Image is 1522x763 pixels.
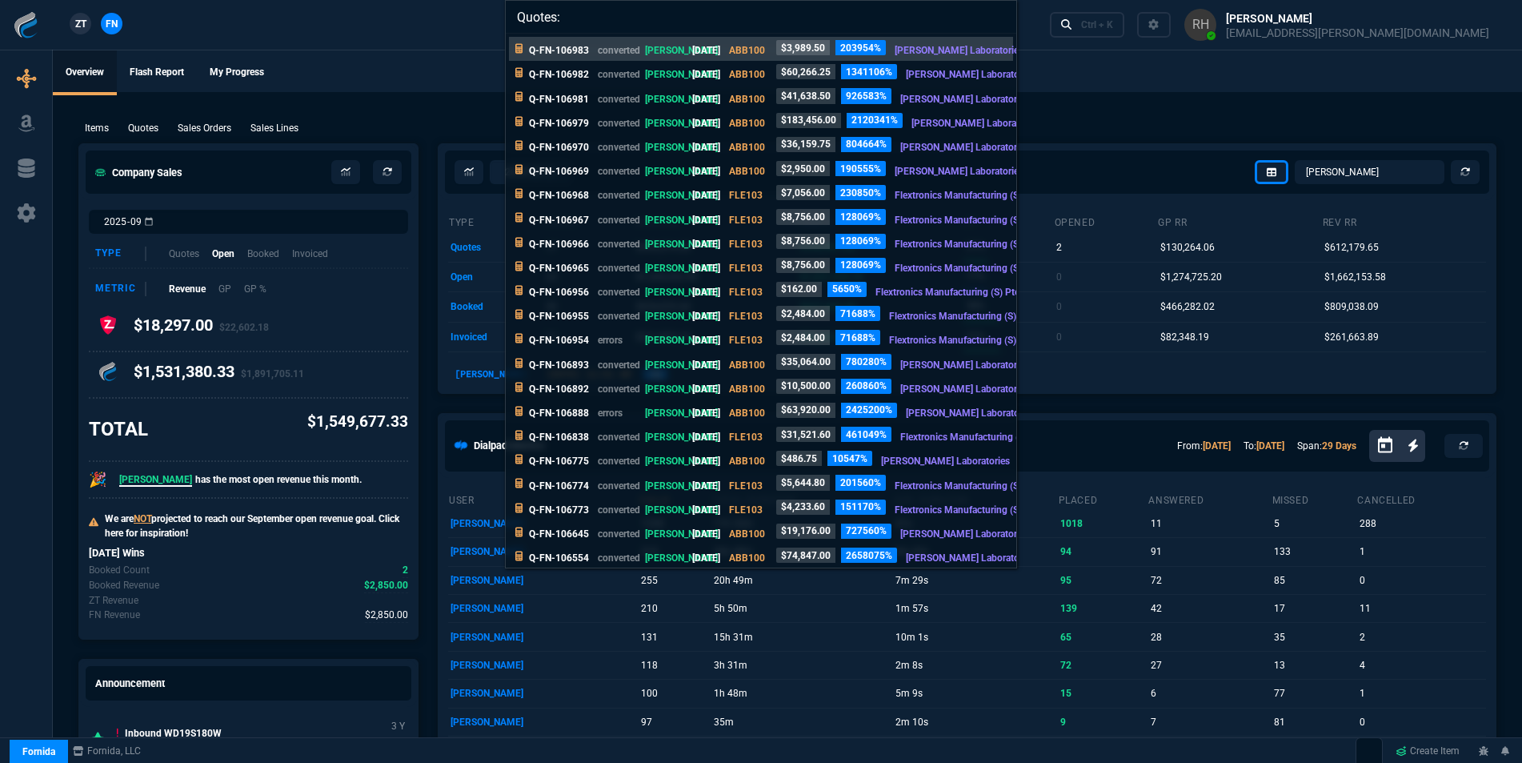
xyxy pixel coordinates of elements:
p: ABB100 [729,551,767,565]
p: [PERSON_NAME] Laboratories [906,67,1035,82]
p: Q-FN-106968 [529,188,589,203]
p: Q-FN-106893 [529,358,589,372]
p: $41,638.50 [776,88,835,103]
p: 71688% [835,306,880,321]
p: 461049% [841,427,891,442]
p: [DATE] [692,261,720,275]
p: converted [598,213,636,227]
p: [PERSON_NAME] [645,43,683,58]
p: $31,521.60 [776,427,835,442]
p: Q-FN-106838 [529,430,589,444]
p: Q-FN-106888 [529,406,589,420]
p: Flextronics Manufacturing (S) Pte Ltd [895,213,1055,227]
p: FLE103 [729,188,767,203]
p: converted [598,164,636,179]
p: [PERSON_NAME] [645,140,683,155]
p: [PERSON_NAME] Laboratories [900,382,1029,396]
p: $8,756.00 [776,209,830,224]
p: 71688% [835,330,880,345]
p: $10,500.00 [776,379,835,394]
p: [PERSON_NAME] [645,92,683,106]
p: converted [598,237,636,251]
p: 926583% [841,88,891,103]
p: Q-FN-106775 [529,454,589,468]
p: [PERSON_NAME] [645,188,683,203]
p: Q-FN-106554 [529,551,589,565]
p: FLE103 [729,285,767,299]
p: converted [598,92,636,106]
p: FLE103 [729,261,767,275]
p: converted [598,503,636,517]
p: $74,847.00 [776,548,835,563]
p: converted [598,261,636,275]
p: Flextronics Manufacturing (S) Pte Ltd [889,309,1050,323]
p: 260860% [841,379,891,394]
p: 727560% [841,524,891,539]
p: [PERSON_NAME] [645,116,683,131]
p: 128069% [835,234,886,249]
p: [PERSON_NAME] Laboratories [881,454,1010,468]
p: [PERSON_NAME] Laboratories [906,551,1035,565]
p: Q-FN-106970 [529,140,589,155]
p: [PERSON_NAME] [645,333,683,347]
p: [PERSON_NAME] Laboratories [911,116,1040,131]
p: converted [598,382,636,396]
p: FLE103 [729,213,767,227]
p: $2,950.00 [776,161,830,176]
p: 128069% [835,258,886,273]
p: [PERSON_NAME] [645,309,683,323]
p: 128069% [835,209,886,224]
p: [PERSON_NAME] [645,285,683,299]
p: ABB100 [729,43,767,58]
p: [DATE] [692,454,720,468]
p: converted [598,358,636,372]
p: FLE103 [729,237,767,251]
p: 203954% [835,40,886,55]
p: converted [598,140,636,155]
p: Flextronics Manufacturing (S) Pte Ltd [895,503,1055,517]
p: [PERSON_NAME] [645,479,683,493]
p: ABB100 [729,67,767,82]
p: converted [598,285,636,299]
p: [PERSON_NAME] [645,382,683,396]
p: [PERSON_NAME] [645,237,683,251]
p: [PERSON_NAME] [645,527,683,541]
p: FLE103 [729,309,767,323]
p: converted [598,43,636,58]
p: [DATE] [692,237,720,251]
p: ABB100 [729,406,767,420]
p: $4,233.60 [776,500,830,515]
p: converted [598,454,636,468]
p: [PERSON_NAME] [645,406,683,420]
p: converted [598,116,636,131]
p: Flextronics Manufacturing (S) Pte Ltd [895,188,1055,203]
p: Flextronics Manufacturing (S) Pte Ltd [895,261,1055,275]
p: 10547% [827,451,872,466]
p: 780280% [841,354,891,369]
p: converted [598,188,636,203]
p: FLE103 [729,333,767,347]
p: [DATE] [692,92,720,106]
p: 5650% [827,282,867,297]
p: Q-FN-106954 [529,333,589,347]
p: ABB100 [729,358,767,372]
p: [DATE] [692,382,720,396]
p: $7,056.00 [776,185,830,200]
p: Q-FN-106955 [529,309,589,323]
p: [DATE] [692,67,720,82]
p: [DATE] [692,43,720,58]
p: Q-FN-106969 [529,164,589,179]
p: $60,266.25 [776,64,835,79]
p: $35,064.00 [776,354,835,369]
p: Q-FN-106774 [529,479,589,493]
p: [PERSON_NAME] [645,164,683,179]
p: 201560% [835,475,886,490]
p: [PERSON_NAME] [645,454,683,468]
p: Q-FN-106967 [529,213,589,227]
p: ABB100 [729,140,767,155]
p: Flextronics Manufacturing (S) Pte Ltd [900,430,1061,444]
p: ABB100 [729,164,767,179]
p: [PERSON_NAME] Laboratories [895,43,1023,58]
p: $8,756.00 [776,234,830,249]
p: [DATE] [692,140,720,155]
